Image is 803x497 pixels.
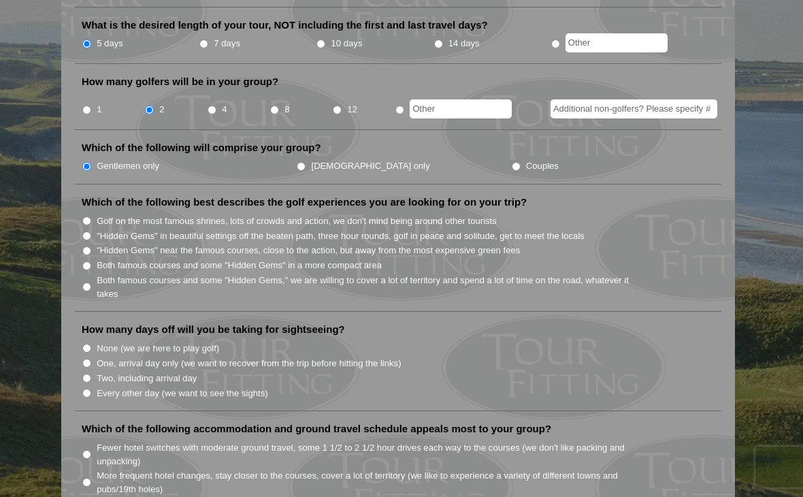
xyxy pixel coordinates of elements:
label: Golf on the most famous shrines, lots of crowds and action, we don't mind being around other tour... [97,214,497,228]
label: Which of the following best describes the golf experiences you are looking for on your trip? [82,195,527,209]
label: More frequent hotel changes, stay closer to the courses, cover a lot of territory (we like to exp... [97,469,644,496]
label: 7 days [214,37,240,50]
label: How many days off will you be taking for sightseeing? [82,323,345,336]
label: 2 [159,103,164,116]
label: Gentlemen only [97,159,159,173]
input: Other [410,99,512,118]
label: "Hidden Gems" near the famous courses, close to the action, but away from the most expensive gree... [97,244,520,257]
label: 1 [97,103,101,116]
label: 14 days [448,37,480,50]
label: One, arrival day only (we want to recover from the trip before hitting the links) [97,357,401,370]
label: None (we are here to play golf) [97,342,219,355]
label: What is the desired length of your tour, NOT including the first and last travel days? [82,18,488,32]
label: 5 days [97,37,123,50]
label: "Hidden Gems" in beautiful settings off the beaten path, three hour rounds, golf in peace and sol... [97,229,585,243]
label: Which of the following accommodation and ground travel schedule appeals most to your group? [82,422,551,436]
label: Couples [526,159,559,173]
input: Additional non-golfers? Please specify # [551,99,717,118]
label: 12 [347,103,357,116]
label: 10 days [331,37,363,50]
label: Fewer hotel switches with moderate ground travel, some 1 1/2 to 2 1/2 hour drives each way to the... [97,441,644,468]
label: 4 [222,103,227,116]
label: How many golfers will be in your group? [82,75,278,89]
input: Other [566,33,668,52]
label: Two, including arrival day [97,372,197,385]
label: 8 [284,103,289,116]
label: Both famous courses and some "Hidden Gems" in a more compact area [97,259,382,272]
label: Both famous courses and some "Hidden Gems," we are willing to cover a lot of territory and spend ... [97,274,644,300]
label: Every other day (we want to see the sights) [97,387,267,400]
label: Which of the following will comprise your group? [82,141,321,155]
label: [DEMOGRAPHIC_DATA] only [312,159,430,173]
